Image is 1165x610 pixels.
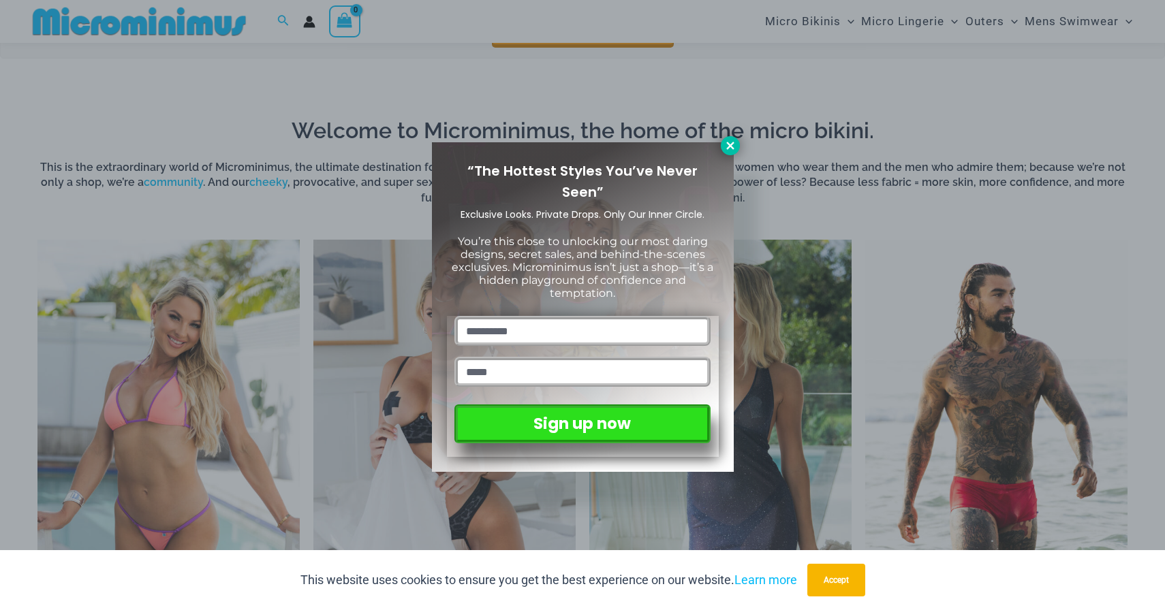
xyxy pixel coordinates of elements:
button: Close [721,136,740,155]
a: Learn more [734,573,797,587]
span: “The Hottest Styles You’ve Never Seen” [467,161,698,202]
span: You’re this close to unlocking our most daring designs, secret sales, and behind-the-scenes exclu... [452,235,713,300]
button: Accept [807,564,865,596]
button: Sign up now [454,404,710,443]
p: This website uses cookies to ensure you get the best experience on our website. [300,570,797,590]
span: Exclusive Looks. Private Drops. Only Our Inner Circle. [461,208,704,221]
